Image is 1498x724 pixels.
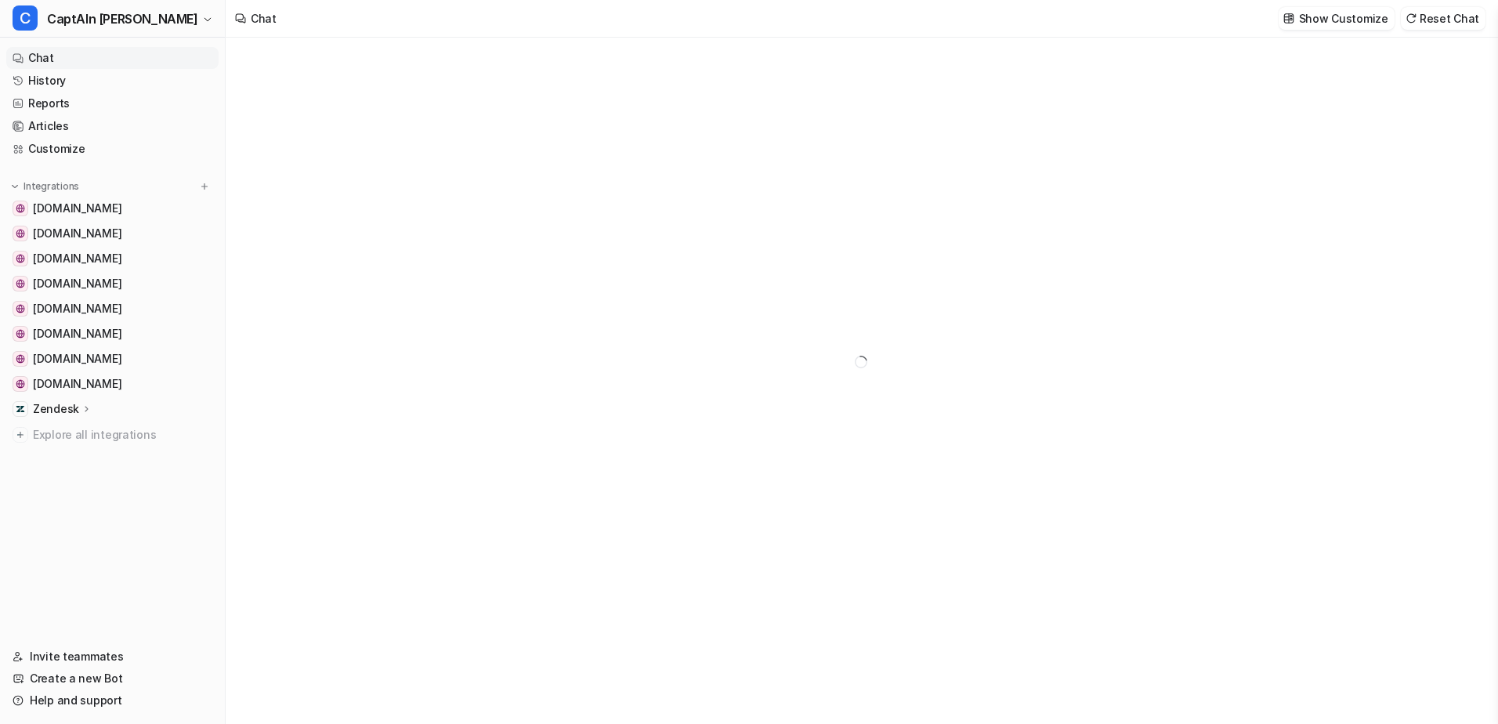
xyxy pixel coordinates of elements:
span: CaptAIn [PERSON_NAME] [47,8,198,30]
img: explore all integrations [13,427,28,443]
a: Explore all integrations [6,424,219,446]
a: Chat [6,47,219,69]
img: menu_add.svg [199,181,210,192]
a: Reports [6,92,219,114]
img: reset [1406,13,1417,24]
img: www.frisonaut.de [16,204,25,213]
button: Show Customize [1279,7,1395,30]
a: Help and support [6,690,219,711]
img: www.inselfaehre.de [16,229,25,238]
a: www.inselexpress.de[DOMAIN_NAME] [6,273,219,295]
span: [DOMAIN_NAME] [33,251,121,266]
a: Create a new Bot [6,668,219,690]
p: Show Customize [1299,10,1388,27]
a: Invite teammates [6,646,219,668]
a: Articles [6,115,219,137]
p: Integrations [24,180,79,193]
button: Reset Chat [1401,7,1485,30]
a: www.inselfaehre.de[DOMAIN_NAME] [6,223,219,244]
a: www.nordsee-bike.de[DOMAIN_NAME] [6,348,219,370]
button: Integrations [6,179,84,194]
span: [DOMAIN_NAME] [33,276,121,291]
span: Explore all integrations [33,422,212,447]
a: www.frisonaut.de[DOMAIN_NAME] [6,197,219,219]
img: www.nordsee-bike.de [16,354,25,364]
span: [DOMAIN_NAME] [33,351,121,367]
img: expand menu [9,181,20,192]
a: www.inselbus-norderney.de[DOMAIN_NAME] [6,373,219,395]
img: www.inselbus-norderney.de [16,379,25,389]
img: customize [1283,13,1294,24]
p: Zendesk [33,401,79,417]
img: www.inseltouristik.de [16,254,25,263]
span: [DOMAIN_NAME] [33,201,121,216]
div: Chat [251,10,277,27]
a: www.inselflieger.de[DOMAIN_NAME] [6,298,219,320]
img: www.inselexpress.de [16,279,25,288]
a: www.inseltouristik.de[DOMAIN_NAME] [6,248,219,270]
img: www.inselflieger.de [16,304,25,313]
span: [DOMAIN_NAME] [33,326,121,342]
a: History [6,70,219,92]
span: [DOMAIN_NAME] [33,301,121,317]
span: C [13,5,38,31]
img: Zendesk [16,404,25,414]
a: www.inselparker.de[DOMAIN_NAME] [6,323,219,345]
span: [DOMAIN_NAME] [33,376,121,392]
img: www.inselparker.de [16,329,25,338]
a: Customize [6,138,219,160]
span: [DOMAIN_NAME] [33,226,121,241]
